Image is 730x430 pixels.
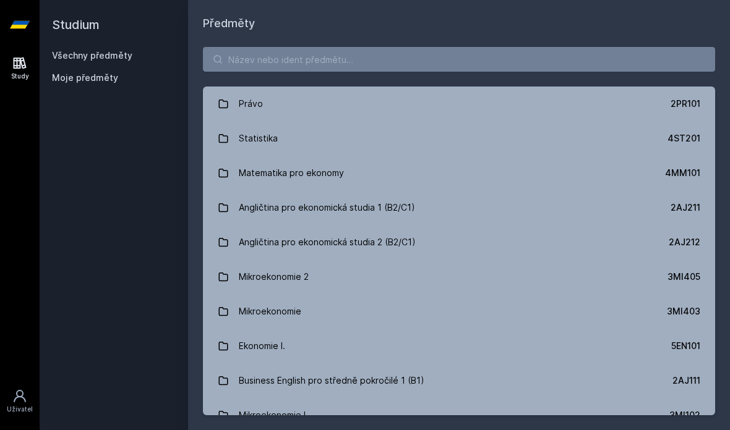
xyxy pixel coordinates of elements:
[52,72,118,84] span: Moje předměty
[2,382,37,420] a: Uživatel
[239,334,285,358] div: Ekonomie I.
[671,98,700,110] div: 2PR101
[239,126,278,151] div: Statistika
[239,91,263,116] div: Právo
[239,264,309,289] div: Mikroekonomie 2
[203,86,715,121] a: Právo 2PR101
[203,363,715,398] a: Business English pro středně pokročilé 1 (B1) 2AJ111
[669,409,700,421] div: 3MI102
[203,329,715,363] a: Ekonomie I. 5EN101
[665,167,700,179] div: 4MM101
[203,15,715,32] h1: Předměty
[203,294,715,329] a: Mikroekonomie 3MI403
[239,299,301,324] div: Mikroekonomie
[203,225,715,259] a: Angličtina pro ekonomická studia 2 (B2/C1) 2AJ212
[203,156,715,190] a: Matematika pro ekonomy 4MM101
[671,201,700,214] div: 2AJ211
[11,72,29,81] div: Study
[668,271,700,283] div: 3MI405
[239,368,424,393] div: Business English pro středně pokročilé 1 (B1)
[671,340,700,352] div: 5EN101
[203,121,715,156] a: Statistika 4ST201
[203,47,715,72] input: Název nebo ident předmětu…
[667,305,700,318] div: 3MI403
[668,132,700,145] div: 4ST201
[239,403,306,428] div: Mikroekonomie I
[7,405,33,414] div: Uživatel
[52,50,132,61] a: Všechny předměty
[669,236,700,248] div: 2AJ212
[203,259,715,294] a: Mikroekonomie 2 3MI405
[239,161,344,185] div: Matematika pro ekonomy
[672,374,700,387] div: 2AJ111
[2,49,37,87] a: Study
[239,230,416,255] div: Angličtina pro ekonomická studia 2 (B2/C1)
[203,190,715,225] a: Angličtina pro ekonomická studia 1 (B2/C1) 2AJ211
[239,195,415,220] div: Angličtina pro ekonomická studia 1 (B2/C1)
